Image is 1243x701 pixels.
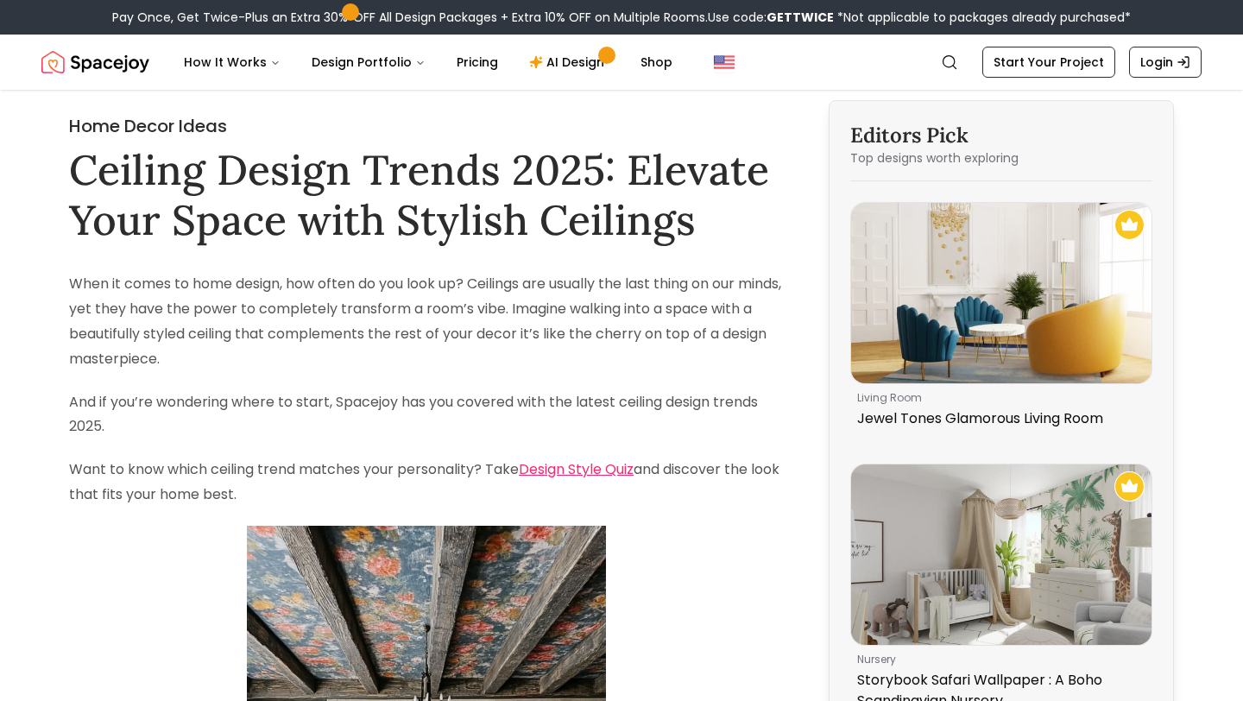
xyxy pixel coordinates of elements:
a: Jewel Tones Glamorous Living RoomRecommended Spacejoy Design - Jewel Tones Glamorous Living Rooml... [850,202,1152,436]
p: Jewel Tones Glamorous Living Room [857,408,1139,429]
a: Pricing [443,45,512,79]
b: GETTWICE [767,9,834,26]
p: And if you’re wondering where to start, Spacejoy has you covered with the latest ceiling design t... [69,390,784,440]
button: Design Portfolio [298,45,439,79]
a: Spacejoy [41,45,149,79]
img: Spacejoy Logo [41,45,149,79]
p: When it comes to home design, how often do you look up? Ceilings are usually the last thing on ou... [69,272,784,371]
span: *Not applicable to packages already purchased* [834,9,1131,26]
h1: Ceiling Design Trends 2025: Elevate Your Space with Stylish Ceilings [69,145,784,244]
a: Login [1129,47,1202,78]
span: Use code: [708,9,834,26]
nav: Main [170,45,686,79]
p: Want to know which ceiling trend matches your personality? Take and discover the look that fits y... [69,458,784,508]
a: Start Your Project [982,47,1115,78]
a: Shop [627,45,686,79]
nav: Global [41,35,1202,90]
img: Storybook Safari Wallpaper : A Boho Scandinavian Nursery [851,464,1152,645]
h3: Editors Pick [850,122,1152,149]
p: nursery [857,653,1139,666]
h2: Home Decor Ideas [69,114,784,138]
a: AI Design [515,45,623,79]
p: living room [857,391,1139,405]
button: How It Works [170,45,294,79]
img: Recommended Spacejoy Design - Jewel Tones Glamorous Living Room [1114,210,1145,240]
a: Design Style Quiz [519,459,634,479]
div: Pay Once, Get Twice-Plus an Extra 30% OFF All Design Packages + Extra 10% OFF on Multiple Rooms. [112,9,1131,26]
p: Top designs worth exploring [850,149,1152,167]
img: Jewel Tones Glamorous Living Room [851,203,1152,383]
img: Recommended Spacejoy Design - Storybook Safari Wallpaper : A Boho Scandinavian Nursery [1114,471,1145,502]
img: United States [714,52,735,73]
